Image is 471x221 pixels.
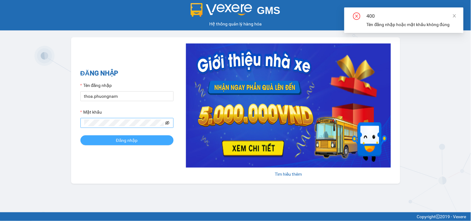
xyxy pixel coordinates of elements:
[436,214,440,219] span: copyright
[191,3,252,17] img: logo 2
[353,12,360,21] span: close-circle
[165,121,170,125] span: eye-invisible
[80,109,102,115] label: Mật khẩu
[2,20,469,27] div: Hệ thống quản lý hàng hóa
[186,43,391,168] img: banner-0
[186,171,391,178] div: Tìm hiểu thêm
[80,135,174,145] button: Đăng nhập
[116,137,138,144] span: Đăng nhập
[80,68,174,79] h2: ĐĂNG NHẬP
[5,213,466,220] div: Copyright 2019 - Vexere
[367,21,456,28] div: Tên đăng nhập hoặc mật khẩu không đúng
[257,5,280,16] span: GMS
[80,82,112,89] label: Tên đăng nhập
[452,14,457,18] span: close
[84,120,164,126] input: Mật khẩu
[80,91,174,101] input: Tên đăng nhập
[367,12,456,20] div: 400
[191,9,280,14] a: GMS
